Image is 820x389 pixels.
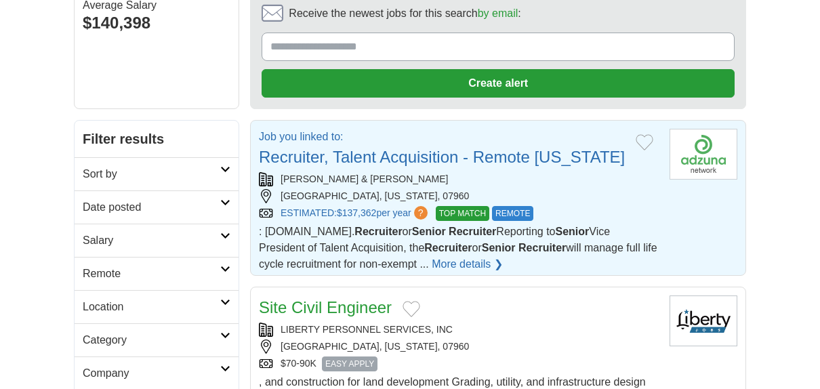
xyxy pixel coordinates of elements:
a: Category [75,323,239,356]
a: Site Civil Engineer [259,298,392,316]
h2: Salary [83,232,220,249]
p: Job you linked to: [259,129,625,145]
span: Receive the newest jobs for this search : [289,5,520,22]
h2: Filter results [75,121,239,157]
span: EASY APPLY [322,356,377,371]
a: More details ❯ [432,256,503,272]
a: Remote [75,257,239,290]
a: by email [478,7,518,19]
span: : [DOMAIN_NAME]. or Reporting to Vice President of Talent Acquisition, the or will manage full li... [259,226,657,270]
h2: Company [83,365,220,382]
h2: Remote [83,266,220,282]
strong: Recruiter [424,242,472,253]
a: ESTIMATED:$137,362per year? [281,206,430,221]
strong: Senior [412,226,446,237]
div: [PERSON_NAME] & [PERSON_NAME] [259,172,659,186]
a: Recruiter, Talent Acquisition - Remote [US_STATE] [259,148,625,166]
img: Company logo [670,129,737,180]
h2: Sort by [83,166,220,182]
strong: Senior [556,226,590,237]
div: [GEOGRAPHIC_DATA], [US_STATE], 07960 [259,189,659,203]
span: TOP MATCH [436,206,489,221]
h2: Location [83,299,220,315]
div: $140,398 [83,11,230,35]
button: Create alert [262,69,735,98]
a: Salary [75,224,239,257]
a: LIBERTY PERSONNEL SERVICES, INC [281,324,453,335]
span: ? [414,206,428,220]
a: Date posted [75,190,239,224]
strong: Recruiter [518,242,566,253]
strong: Recruiter [354,226,402,237]
a: Location [75,290,239,323]
a: Sort by [75,157,239,190]
button: Add to favorite jobs [636,134,653,150]
img: Liberty Personnel Services logo [670,295,737,346]
span: $137,362 [337,207,376,218]
h2: Date posted [83,199,220,216]
span: REMOTE [492,206,533,221]
button: Add to favorite jobs [403,301,420,317]
div: [GEOGRAPHIC_DATA], [US_STATE], 07960 [259,340,659,354]
h2: Category [83,332,220,348]
div: $70-90K [259,356,659,371]
strong: Recruiter [449,226,496,237]
strong: Senior [482,242,516,253]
